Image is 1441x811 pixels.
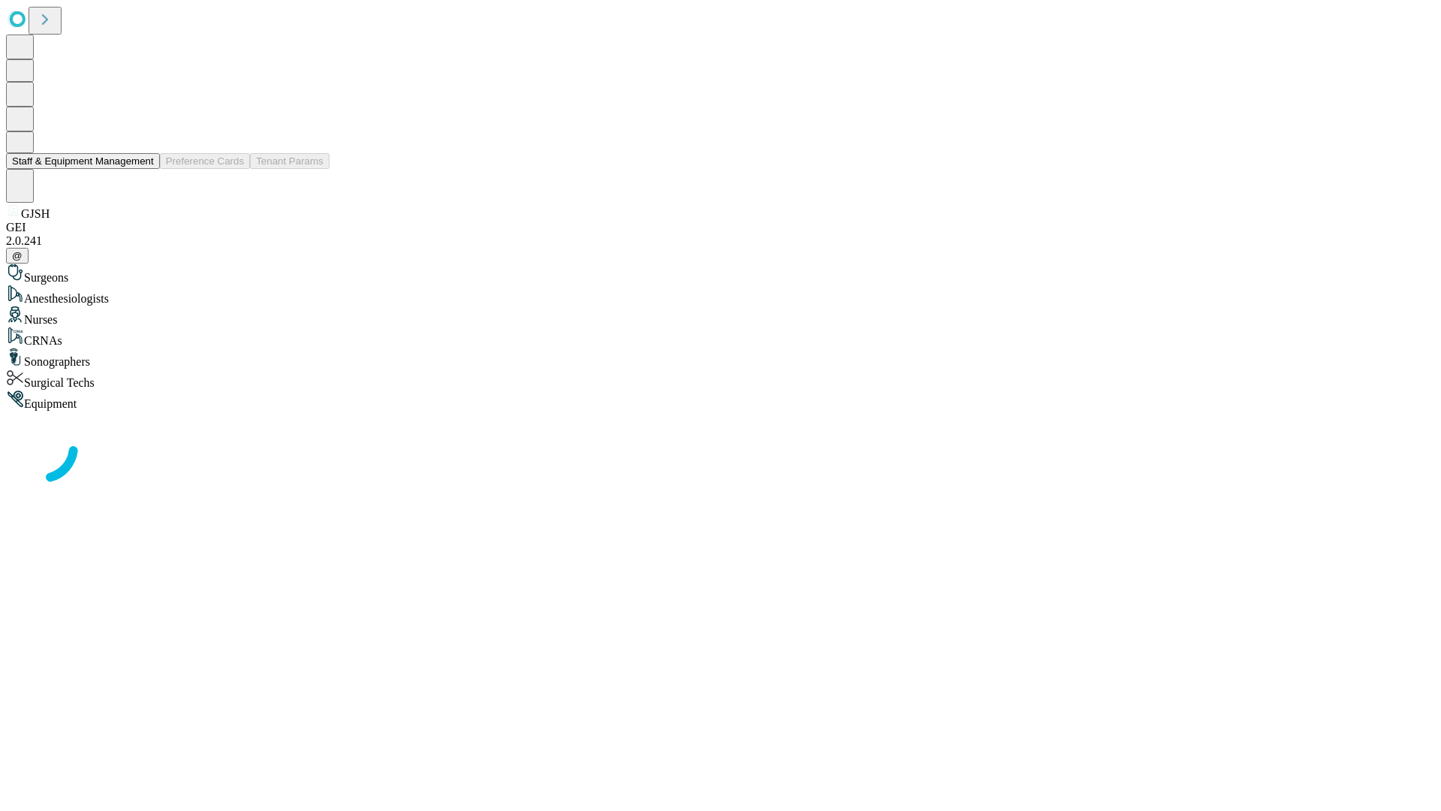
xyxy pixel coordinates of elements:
[21,207,50,220] span: GJSH
[6,153,160,169] button: Staff & Equipment Management
[6,285,1435,306] div: Anesthesiologists
[6,221,1435,234] div: GEI
[6,348,1435,369] div: Sonographers
[6,248,29,264] button: @
[12,250,23,261] span: @
[250,153,329,169] button: Tenant Params
[160,153,250,169] button: Preference Cards
[6,264,1435,285] div: Surgeons
[6,369,1435,390] div: Surgical Techs
[6,306,1435,327] div: Nurses
[6,327,1435,348] div: CRNAs
[6,234,1435,248] div: 2.0.241
[6,390,1435,411] div: Equipment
